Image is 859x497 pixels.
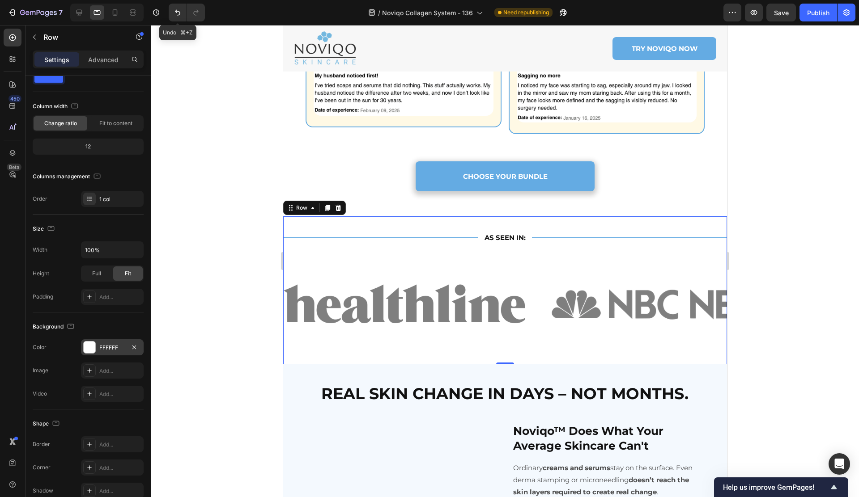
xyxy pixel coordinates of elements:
div: 450 [9,95,21,102]
div: Column width [33,101,80,113]
iframe: Design area [283,25,727,497]
div: Beta [7,164,21,171]
strong: REAL SKIN CHANGE IN DAYS – NOT MONTHS. [38,359,405,378]
button: Show survey - Help us improve GemPages! [723,482,839,493]
span: Fit [125,270,131,278]
div: Publish [807,8,829,17]
span: Change ratio [44,119,77,127]
span: Fit to content [99,119,132,127]
h2: Noviqo™ Does What Your Average Skincare Can't [229,398,421,429]
div: Add... [99,487,141,495]
div: Columns management [33,171,102,183]
div: FFFFFF [99,344,125,352]
button: Save [766,4,796,21]
div: Order [33,195,47,203]
input: Auto [81,242,143,258]
div: Add... [99,464,141,472]
div: Corner [33,463,51,472]
div: Shadow [33,487,53,495]
div: Padding [33,293,53,301]
span: Full [92,270,101,278]
span: Need republishing [503,8,549,17]
div: Add... [99,390,141,398]
div: Height [33,270,49,278]
div: Border [33,440,50,448]
div: Row [11,179,26,187]
div: Color [33,343,47,351]
div: Shape [33,418,61,430]
div: Open Intercom Messenger [829,453,850,475]
div: Width [33,246,47,254]
div: 12 [34,140,142,153]
div: Video [33,390,47,398]
p: Row [43,32,119,42]
div: Add... [99,367,141,375]
p: 7 [59,7,63,18]
img: gempages_550918732554175702-788a11fa-dea5-4b57-ba9e-bc5538ce05e2.png [267,262,509,297]
div: Size [33,223,56,235]
button: 7 [4,4,67,21]
div: 1 col [99,195,141,203]
div: Image [33,366,48,375]
span: Save [774,9,789,17]
p: Settings [44,55,69,64]
div: Undo/Redo [169,4,205,21]
p: Advanced [88,55,119,64]
div: Add... [99,441,141,449]
span: Help us improve GemPages! [723,483,829,492]
p: Ordinary stay on the surface. Even derma stamping or microneedling . [230,437,421,473]
div: Add... [99,293,141,301]
span: Noviqo Collagen System - 136 [382,8,473,17]
button: Publish [799,4,837,21]
div: Background [33,321,76,333]
span: / [378,8,380,17]
strong: creams and serums [259,438,327,447]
